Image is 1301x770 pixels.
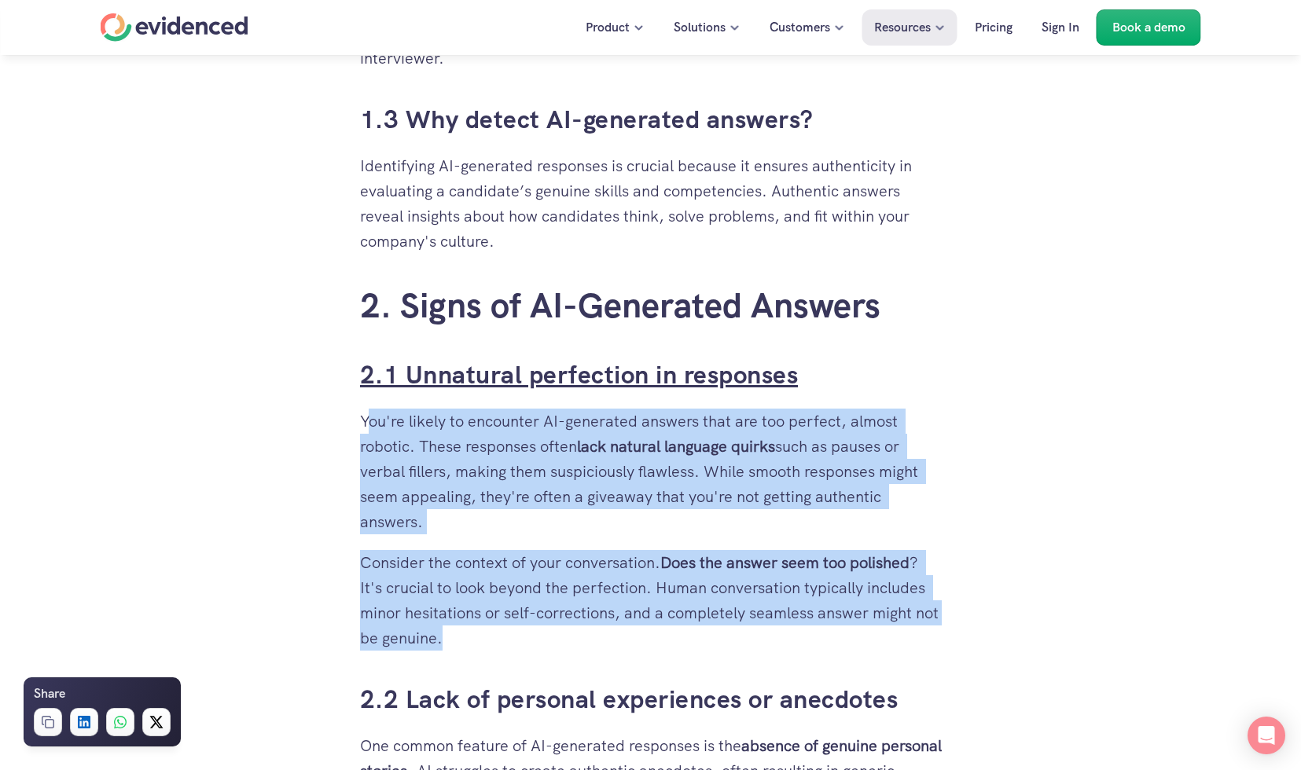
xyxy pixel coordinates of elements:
a: 2.2 Lack of personal experiences or anecdotes [360,683,899,716]
p: Consider the context of your conversation. ? It's crucial to look beyond the perfection. Human co... [360,550,942,651]
h6: Share [34,684,65,704]
strong: lack natural language quirks [577,436,775,456]
p: Identifying AI-generated responses is crucial because it ensures authenticity in evaluating a can... [360,153,942,254]
a: Book a demo [1097,9,1201,46]
a: 2.1 Unnatural perfection in responses [360,358,799,391]
p: Book a demo [1112,17,1185,38]
a: 2. Signs of AI-Generated Answers [360,283,880,328]
strong: Does the answer seem too polished [660,552,910,573]
a: Home [101,13,248,42]
p: Solutions [674,17,726,38]
p: Pricing [975,17,1013,38]
p: You're likely to encounter AI-generated answers that are too perfect, almost robotic. These respo... [360,409,942,534]
p: Resources [874,17,931,38]
p: Sign In [1042,17,1079,38]
div: Open Intercom Messenger [1248,717,1285,754]
a: Pricing [963,9,1024,46]
p: Customers [770,17,830,38]
a: Sign In [1030,9,1091,46]
a: 1.3 Why detect AI-generated answers? [360,103,814,136]
p: Product [586,17,630,38]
